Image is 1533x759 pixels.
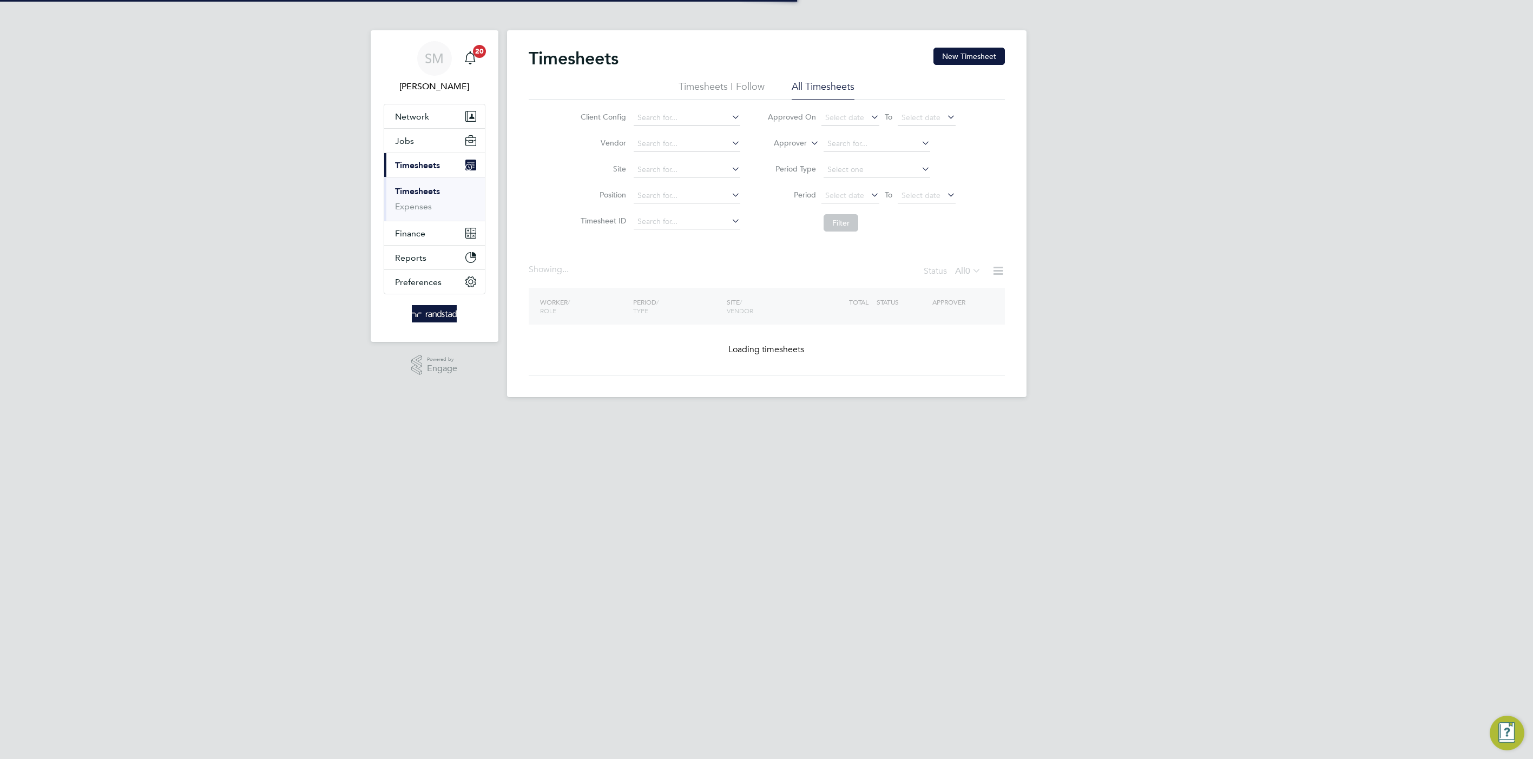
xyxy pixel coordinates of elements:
[395,228,425,239] span: Finance
[634,110,740,126] input: Search for...
[577,164,626,174] label: Site
[529,264,571,275] div: Showing
[395,111,429,122] span: Network
[881,188,896,202] span: To
[634,188,740,203] input: Search for...
[384,221,485,245] button: Finance
[758,138,807,149] label: Approver
[384,41,485,93] a: SM[PERSON_NAME]
[825,190,864,200] span: Select date
[634,136,740,151] input: Search for...
[384,80,485,93] span: Scott McGlynn
[634,214,740,229] input: Search for...
[902,113,940,122] span: Select date
[824,162,930,177] input: Select one
[384,246,485,269] button: Reports
[924,264,983,279] div: Status
[395,253,426,263] span: Reports
[425,51,444,65] span: SM
[825,113,864,122] span: Select date
[529,48,619,69] h2: Timesheets
[577,190,626,200] label: Position
[792,80,854,100] li: All Timesheets
[384,104,485,128] button: Network
[577,216,626,226] label: Timesheet ID
[384,129,485,153] button: Jobs
[427,355,457,364] span: Powered by
[679,80,765,100] li: Timesheets I Follow
[577,112,626,122] label: Client Config
[411,355,457,375] a: Powered byEngage
[881,110,896,124] span: To
[955,266,981,276] label: All
[473,45,486,58] span: 20
[824,214,858,232] button: Filter
[577,138,626,148] label: Vendor
[933,48,1005,65] button: New Timesheet
[767,112,816,122] label: Approved On
[634,162,740,177] input: Search for...
[767,164,816,174] label: Period Type
[427,364,457,373] span: Engage
[384,153,485,177] button: Timesheets
[824,136,930,151] input: Search for...
[395,186,440,196] a: Timesheets
[395,136,414,146] span: Jobs
[965,266,970,276] span: 0
[371,30,498,342] nav: Main navigation
[412,305,457,322] img: randstad-logo-retina.png
[1490,716,1524,750] button: Engage Resource Center
[767,190,816,200] label: Period
[902,190,940,200] span: Select date
[384,177,485,221] div: Timesheets
[384,305,485,322] a: Go to home page
[395,277,442,287] span: Preferences
[384,270,485,294] button: Preferences
[395,160,440,170] span: Timesheets
[562,264,569,275] span: ...
[459,41,481,76] a: 20
[395,201,432,212] a: Expenses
